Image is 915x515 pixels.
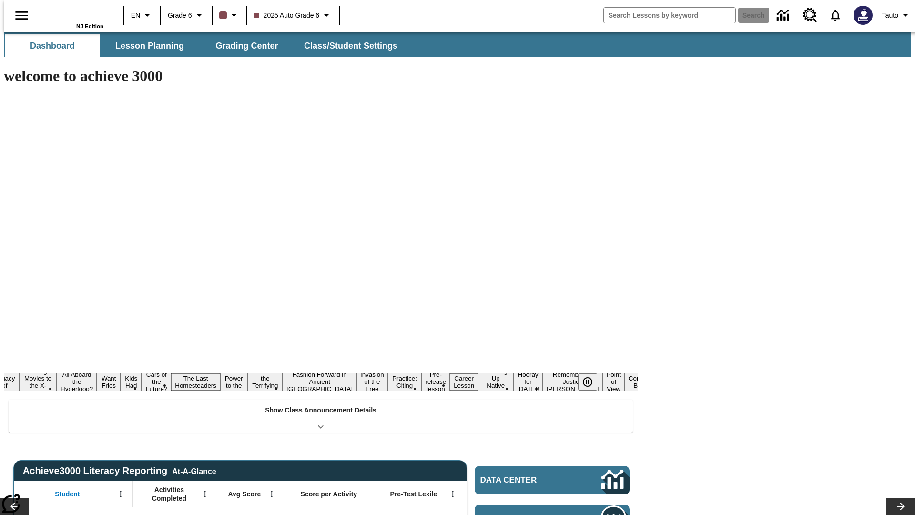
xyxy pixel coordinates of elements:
span: Activities Completed [138,485,201,503]
span: NJ Edition [76,23,103,29]
button: Slide 6 Cars of the Future? [142,370,171,394]
input: search field [604,8,735,23]
a: Data Center [475,466,630,494]
button: Slide 14 Career Lesson [450,373,478,391]
span: EN [131,10,140,21]
span: 2025 Auto Grade 6 [254,10,320,21]
button: Slide 4 Do You Want Fries With That? [97,359,121,405]
button: Slide 16 Hooray for Constitution Day! [513,370,543,394]
button: Grade: Grade 6, Select a grade [164,7,209,24]
span: Avg Score [228,490,261,498]
a: Notifications [823,3,848,28]
span: Data Center [480,475,569,485]
div: SubNavbar [4,32,911,57]
button: Select a new avatar [848,3,878,28]
button: Slide 18 Point of View [602,370,624,394]
button: Lesson Planning [102,34,197,57]
p: Show Class Announcement Details [265,405,376,415]
button: Slide 19 The Constitution's Balancing Act [625,366,671,398]
button: Slide 11 The Invasion of the Free CD [356,362,388,401]
span: Grade 6 [168,10,192,21]
button: Slide 13 Pre-release lesson [421,370,450,394]
button: Open Menu [198,487,212,501]
div: Home [41,3,103,29]
button: Slide 10 Fashion Forward in Ancient Rome [283,370,356,394]
button: Open Menu [264,487,279,501]
button: Class color is dark brown. Change class color [215,7,244,24]
div: Show Class Announcement Details [9,400,633,433]
div: SubNavbar [4,34,406,57]
a: Data Center [771,2,797,29]
button: Open side menu [8,1,36,30]
button: Profile/Settings [878,7,915,24]
button: Pause [578,373,597,391]
button: Language: EN, Select a language [127,7,157,24]
button: Slide 17 Remembering Justice O'Connor [543,370,603,394]
span: Score per Activity [301,490,357,498]
button: Slide 9 Attack of the Terrifying Tomatoes [247,366,283,398]
button: Open Menu [113,487,128,501]
img: Avatar [854,6,873,25]
button: Grading Center [199,34,295,57]
button: Class/Student Settings [296,34,405,57]
button: Slide 12 Mixed Practice: Citing Evidence [388,366,422,398]
span: Tauto [882,10,898,21]
button: Slide 3 All Aboard the Hyperloop? [57,370,97,394]
button: Class: 2025 Auto Grade 6, Select your class [250,7,336,24]
button: Slide 7 The Last Homesteaders [171,373,220,391]
button: Open Menu [446,487,460,501]
button: Slide 8 Solar Power to the People [220,366,248,398]
button: Slide 5 Dirty Jobs Kids Had To Do [121,359,142,405]
button: Lesson carousel, Next [886,498,915,515]
a: Home [41,4,103,23]
button: Slide 15 Cooking Up Native Traditions [478,366,513,398]
a: Resource Center, Will open in new tab [797,2,823,28]
span: Achieve3000 Literacy Reporting [23,465,216,476]
div: At-A-Glance [172,465,216,476]
button: Dashboard [5,34,100,57]
div: Pause [578,373,607,391]
button: Slide 2 Taking Movies to the X-Dimension [19,366,57,398]
span: Pre-Test Lexile [390,490,437,498]
h1: welcome to achieve 3000 [4,67,638,85]
span: Student [55,490,80,498]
